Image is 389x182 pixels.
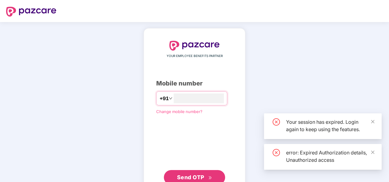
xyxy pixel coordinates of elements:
span: double-right [208,176,212,180]
span: close [371,119,375,124]
div: Mobile number [156,79,233,88]
span: close-circle [273,118,280,126]
img: logo [169,41,220,51]
span: Send OTP [177,174,204,180]
img: logo [6,7,56,17]
span: YOUR EMPLOYEE BENEFITS PARTNER [167,54,223,59]
span: close [371,150,375,154]
span: down [169,97,172,100]
span: close-circle [273,149,280,156]
a: Change mobile number? [156,109,202,114]
span: +91 [160,95,169,102]
div: Your session has expired. Login again to keep using the features. [286,118,374,133]
div: error: Expired Authorization details, Unauthorized access [286,149,374,164]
